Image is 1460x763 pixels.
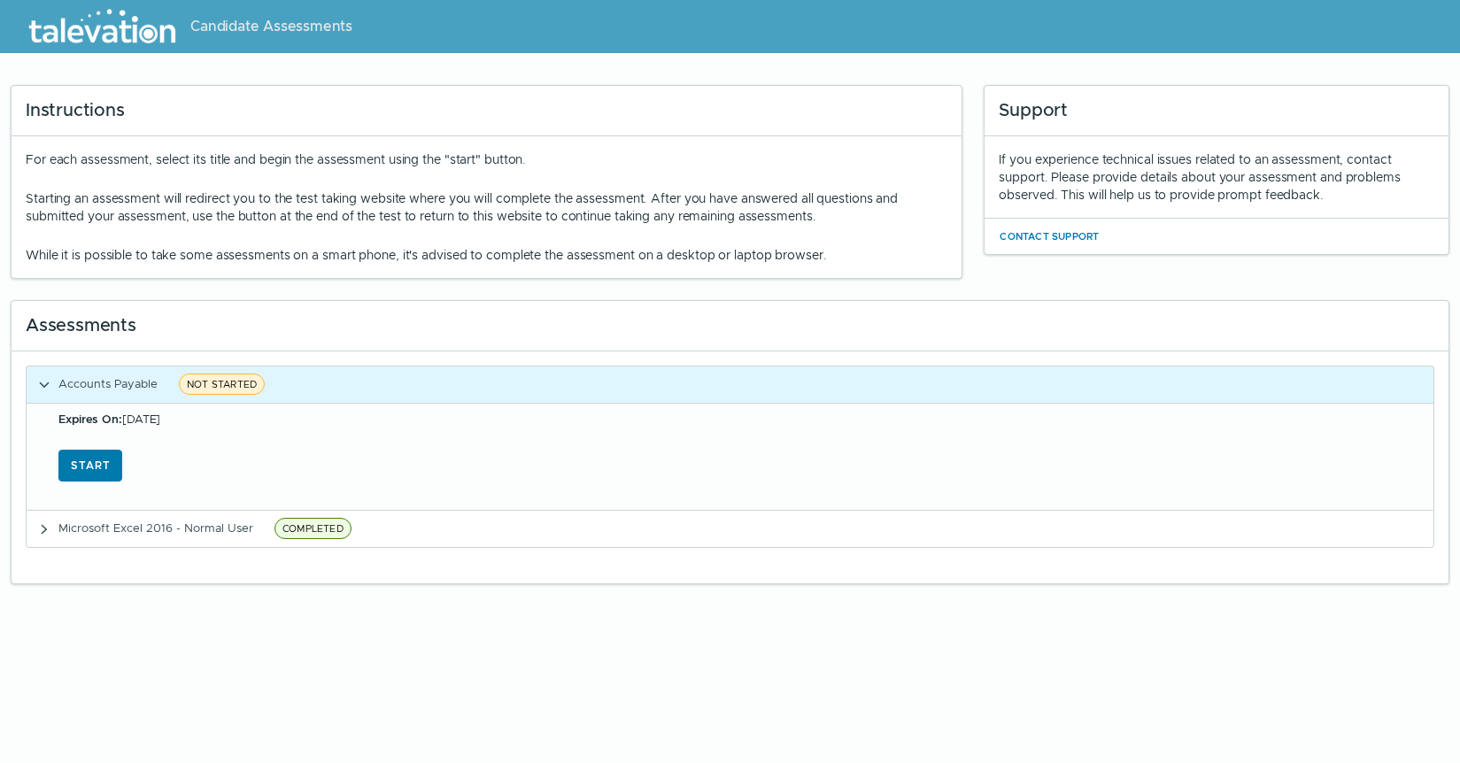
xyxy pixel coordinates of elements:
[12,301,1448,351] div: Assessments
[999,226,1100,247] button: Contact Support
[274,518,351,539] span: COMPLETED
[12,86,962,136] div: Instructions
[26,150,947,264] div: For each assessment, select its title and begin the assessment using the "start" button.
[27,366,1433,403] button: Accounts PayableNOT STARTED
[985,86,1448,136] div: Support
[26,403,1434,510] div: Accounts PayableNOT STARTED
[58,412,122,427] b: Expires On:
[58,520,253,536] span: Microsoft Excel 2016 - Normal User
[999,150,1434,204] div: If you experience technical issues related to an assessment, contact support. Please provide deta...
[27,511,1433,547] button: Microsoft Excel 2016 - Normal UserCOMPLETED
[26,246,947,264] p: While it is possible to take some assessments on a smart phone, it's advised to complete the asse...
[179,374,265,395] span: NOT STARTED
[26,189,947,225] p: Starting an assessment will redirect you to the test taking website where you will complete the a...
[90,14,117,28] span: Help
[58,450,122,482] button: Start
[21,4,183,49] img: Talevation_Logo_Transparent_white.png
[58,376,158,391] span: Accounts Payable
[190,16,352,37] span: Candidate Assessments
[58,412,160,427] span: [DATE]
